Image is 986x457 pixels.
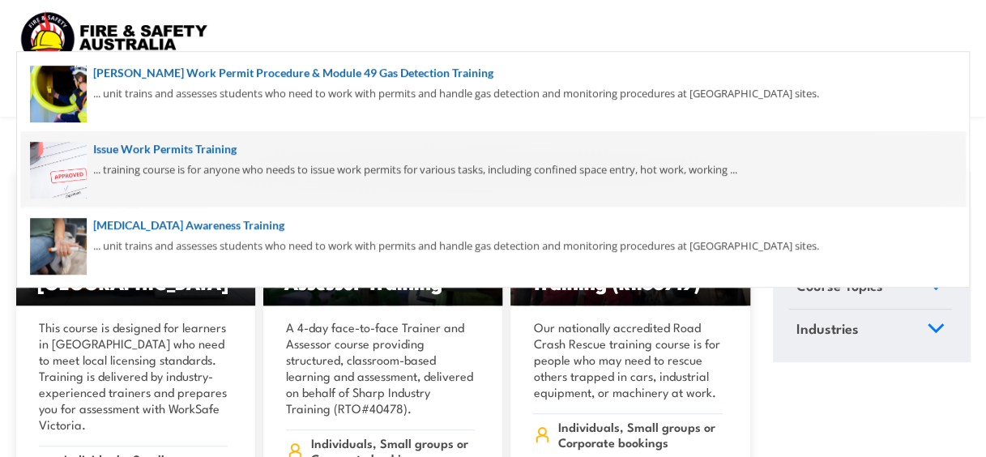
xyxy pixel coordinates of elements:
[30,140,956,158] a: Issue Work Permits Training
[37,236,234,292] h3: Licence to operate a forklift truck in [GEOGRAPHIC_DATA]
[39,319,228,433] p: This course is designed for learners in [GEOGRAPHIC_DATA] who need to meet local licensing standa...
[558,419,723,450] span: Individuals, Small groups or Corporate bookings
[30,216,956,234] a: [MEDICAL_DATA] Awareness Training
[286,319,475,416] p: A 4-day face-to-face Trainer and Assessor course providing structured, classroom-based learning a...
[788,310,952,352] a: Industries
[533,319,722,400] p: Our nationally accredited Road Crash Rescue training course is for people who may need to rescue ...
[796,318,858,340] span: Industries
[531,236,728,292] h3: Undertake Road Crash Rescue Training (RII30719)
[284,254,481,292] h3: Onsite Trainer and Assessor Training
[30,64,956,82] a: [PERSON_NAME] Work Permit Procedure & Module 49 Gas Detection Training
